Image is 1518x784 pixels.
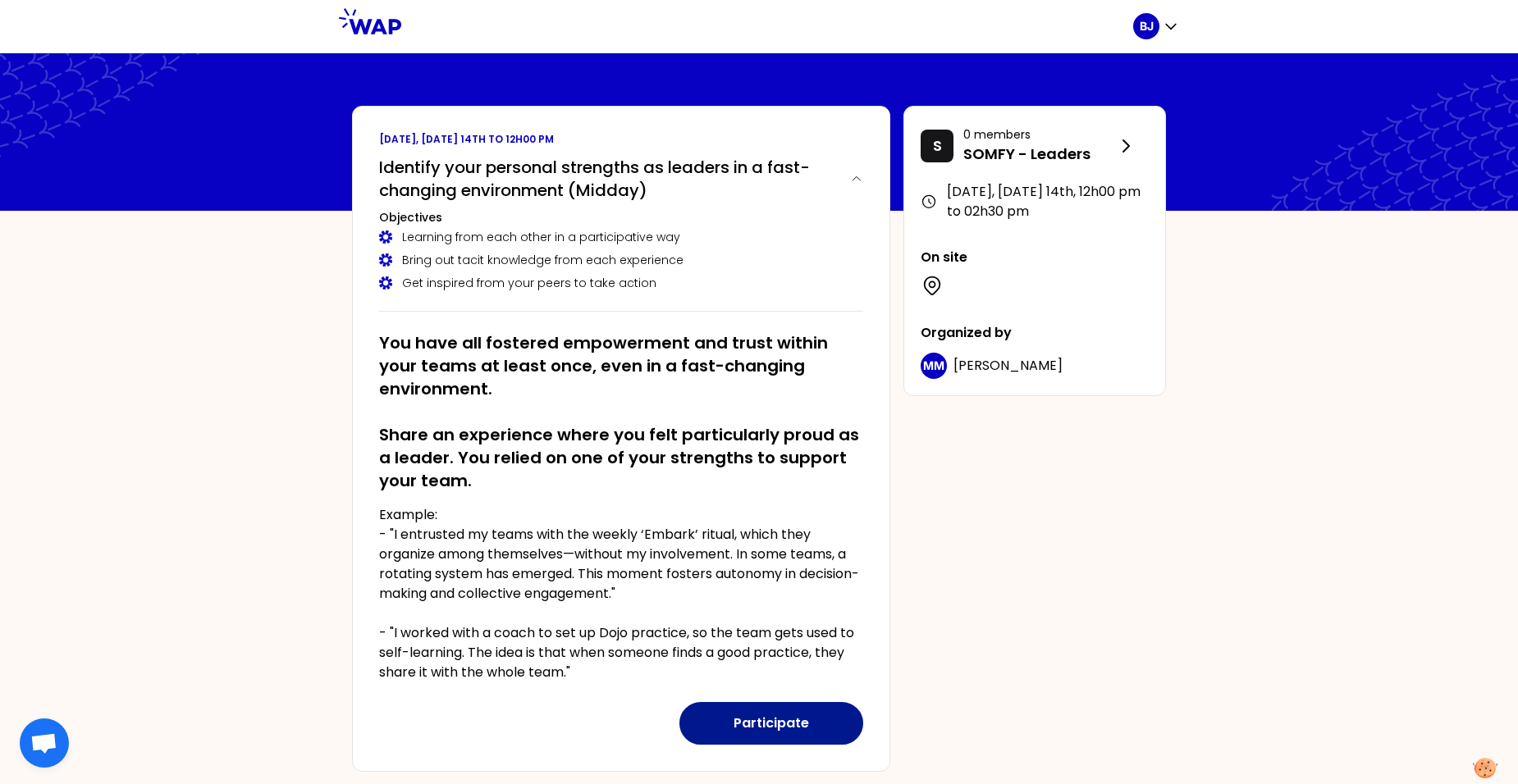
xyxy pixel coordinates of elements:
[379,156,863,202] button: Identify your personal strengths as leaders in a fast-changing environment (Midday)
[933,134,942,157] p: S
[923,358,944,374] p: MM
[921,248,1149,267] p: On site
[921,323,1149,343] p: Organized by
[921,182,1149,221] div: [DATE], [DATE] 14th , 12h00 pm to 02h30 pm
[679,702,863,745] button: Participate
[1133,13,1179,39] button: BJ
[379,133,863,146] p: [DATE], [DATE] 14th to 12h00 pm
[379,252,863,268] div: Bring out tacit knowledge from each experience
[1140,18,1154,34] p: BJ
[963,143,1116,166] p: SOMFY - Leaders
[379,505,863,682] p: Example: - "I entrusted my teams with the weekly ‘Embark’ ritual, which they organize among thems...
[953,356,1063,375] span: [PERSON_NAME]
[963,126,1116,143] p: 0 members
[379,331,863,492] h2: You have all fostered empowerment and trust within your teams at least once, even in a fast-chang...
[379,209,863,226] h3: Objectives
[379,156,837,202] h2: Identify your personal strengths as leaders in a fast-changing environment (Midday)
[20,718,69,768] div: Ouvrir le chat
[379,229,863,245] div: Learning from each other in a participative way
[379,275,863,291] div: Get inspired from your peers to take action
